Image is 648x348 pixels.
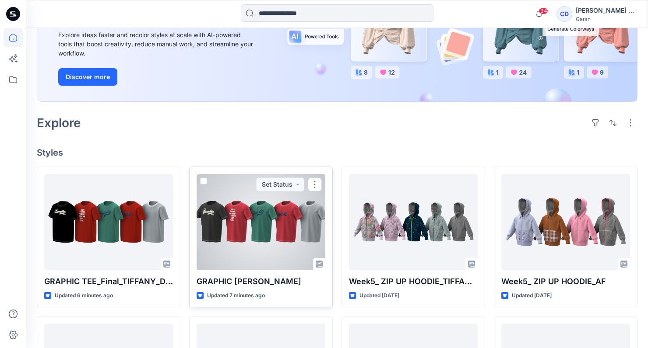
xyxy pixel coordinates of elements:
p: Updated [DATE] [359,291,399,300]
div: Explore ideas faster and recolor styles at scale with AI-powered tools that boost creativity, red... [58,30,255,58]
p: Week5_ ZIP UP HOODIE_TIFFANY_DOAN [349,275,478,288]
a: Week5_ ZIP UP HOODIE_AF [501,174,630,270]
p: GRAPHIC [PERSON_NAME] [197,275,325,288]
a: GRAPHIC TEE_Final_Connie De La Cruz [197,174,325,270]
div: CD [556,6,572,22]
span: 34 [539,7,548,14]
p: GRAPHIC TEE_Final_TIFFANY_DOAN [44,275,173,288]
h4: Styles [37,147,637,158]
button: Discover more [58,68,117,86]
a: Week5_ ZIP UP HOODIE_TIFFANY_DOAN [349,174,478,270]
p: Updated 6 minutes ago [55,291,113,300]
p: Updated 7 minutes ago [207,291,265,300]
p: Week5_ ZIP UP HOODIE_AF [501,275,630,288]
h2: Explore [37,116,81,130]
a: GRAPHIC TEE_Final_TIFFANY_DOAN [44,174,173,270]
a: Discover more [58,68,255,86]
p: Updated [DATE] [512,291,552,300]
div: [PERSON_NAME] De La [PERSON_NAME] [576,5,637,16]
div: Garan [576,16,637,22]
